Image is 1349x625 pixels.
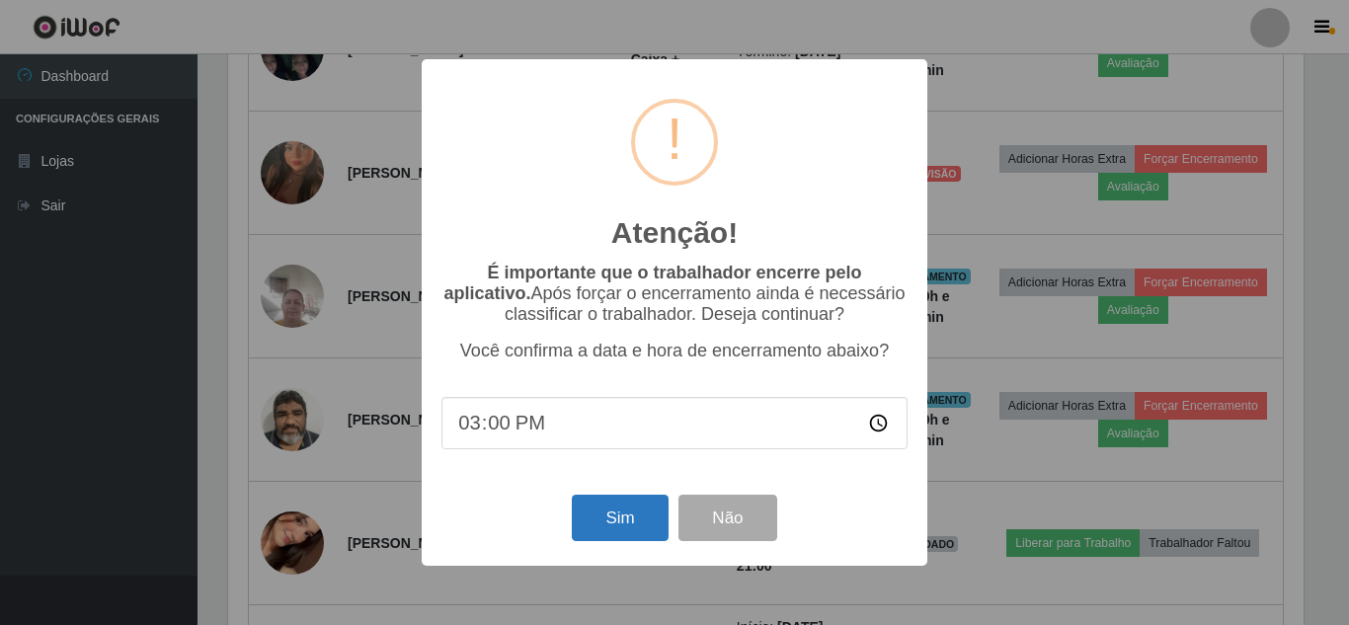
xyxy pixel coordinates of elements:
[441,263,908,325] p: Após forçar o encerramento ainda é necessário classificar o trabalhador. Deseja continuar?
[678,495,776,541] button: Não
[443,263,861,303] b: É importante que o trabalhador encerre pelo aplicativo.
[611,215,738,251] h2: Atenção!
[572,495,668,541] button: Sim
[441,341,908,361] p: Você confirma a data e hora de encerramento abaixo?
